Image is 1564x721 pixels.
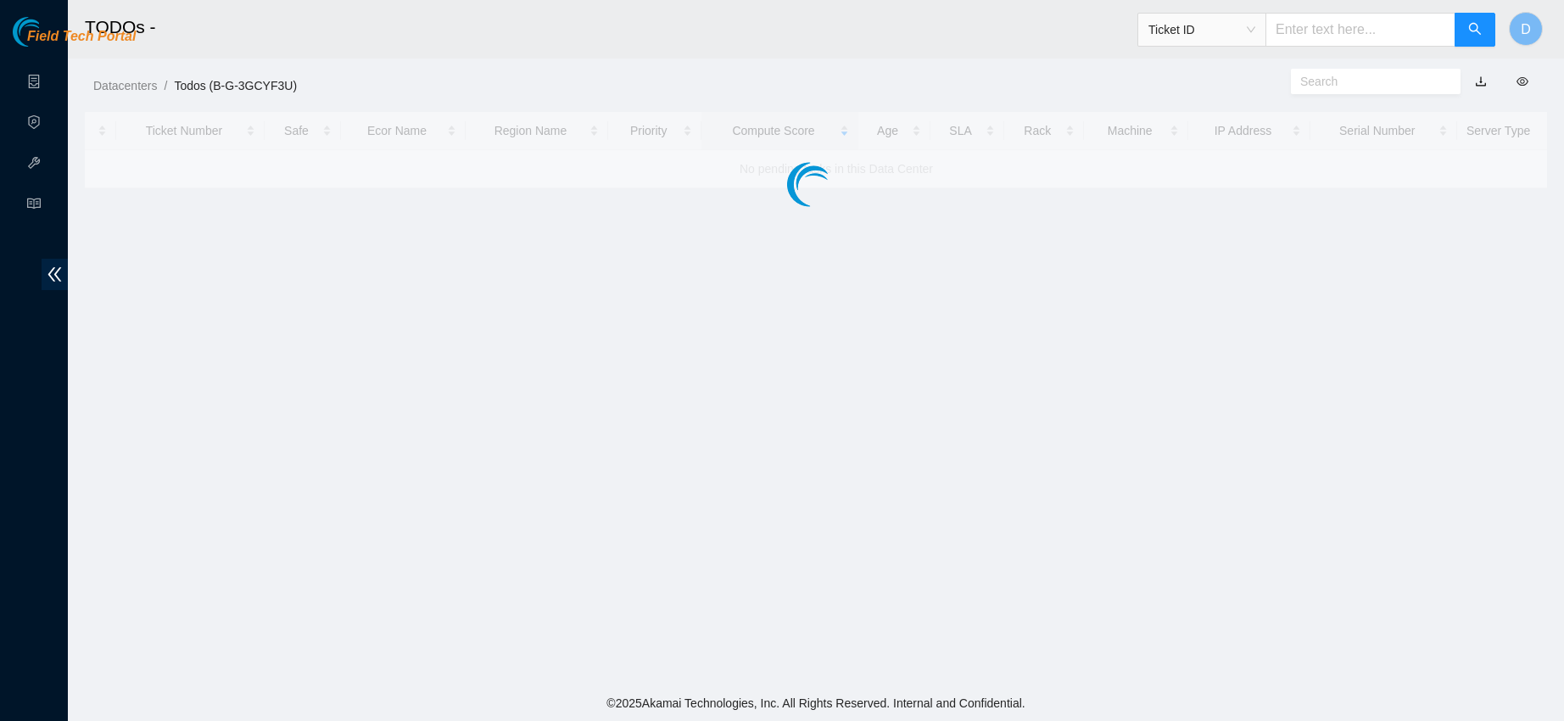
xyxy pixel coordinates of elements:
[1148,17,1255,42] span: Ticket ID
[27,29,136,45] span: Field Tech Portal
[13,31,136,53] a: Akamai TechnologiesField Tech Portal
[1265,13,1455,47] input: Enter text here...
[68,685,1564,721] footer: © 2025 Akamai Technologies, Inc. All Rights Reserved. Internal and Confidential.
[1462,68,1500,95] button: download
[1468,22,1482,38] span: search
[1509,12,1543,46] button: D
[1300,72,1438,91] input: Search
[1455,13,1495,47] button: search
[42,259,68,290] span: double-left
[93,79,157,92] a: Datacenters
[1517,75,1528,87] span: eye
[27,189,41,223] span: read
[1521,19,1531,40] span: D
[174,79,297,92] a: Todos (B-G-3GCYF3U)
[13,17,86,47] img: Akamai Technologies
[164,79,167,92] span: /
